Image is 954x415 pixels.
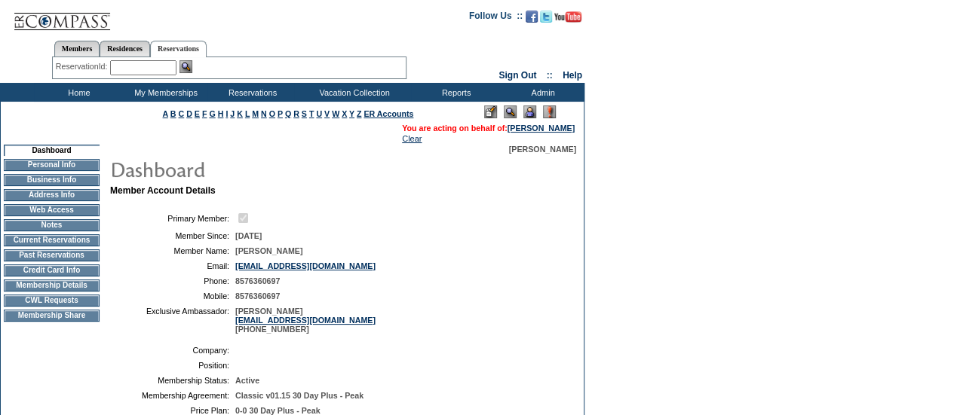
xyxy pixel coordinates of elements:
[540,11,552,23] img: Follow us on Twitter
[116,376,229,385] td: Membership Status:
[4,234,100,246] td: Current Reservations
[261,109,267,118] a: N
[163,109,168,118] a: A
[540,15,552,24] a: Follow us on Twitter
[179,60,192,73] img: Reservation Search
[116,261,229,270] td: Email:
[526,11,538,23] img: Become our fan on Facebook
[230,109,235,118] a: J
[526,15,538,24] a: Become our fan on Facebook
[4,174,100,186] td: Business Info
[4,264,100,276] td: Credit Card Info
[469,9,523,27] td: Follow Us ::
[116,307,229,334] td: Exclusive Ambassador:
[498,70,536,81] a: Sign Out
[364,109,413,118] a: ER Accounts
[252,109,259,118] a: M
[4,189,100,201] td: Address Info
[110,185,216,196] b: Member Account Details
[235,307,376,334] span: [PERSON_NAME] [PHONE_NUMBER]
[186,109,192,118] a: D
[509,145,576,154] span: [PERSON_NAME]
[4,145,100,156] td: Dashboard
[209,109,215,118] a: G
[4,249,100,261] td: Past Reservations
[235,276,280,285] span: 8576360697
[235,391,364,400] span: Classic v01.15 30 Day Plus - Peak
[116,291,229,301] td: Mobile:
[563,70,582,81] a: Help
[116,346,229,355] td: Company:
[121,83,207,102] td: My Memberships
[116,246,229,255] td: Member Name:
[116,276,229,285] td: Phone:
[4,279,100,291] td: Membership Details
[554,15,581,24] a: Subscribe to our YouTube Channel
[269,109,275,118] a: O
[34,83,121,102] td: Home
[543,105,556,118] img: Log Concern/Member Elevation
[100,41,150,56] a: Residences
[54,41,100,56] a: Members
[245,109,250,118] a: L
[116,361,229,370] td: Position:
[116,391,229,400] td: Membership Agreement:
[4,310,100,322] td: Membership Share
[235,291,280,301] span: 8576360697
[349,109,354,118] a: Y
[294,83,411,102] td: Vacation Collection
[4,204,100,216] td: Web Access
[235,246,302,255] span: [PERSON_NAME]
[357,109,362,118] a: Z
[170,109,176,118] a: B
[4,159,100,171] td: Personal Info
[235,231,262,240] span: [DATE]
[554,11,581,23] img: Subscribe to our YouTube Channel
[411,83,498,102] td: Reports
[235,376,259,385] span: Active
[285,109,291,118] a: Q
[235,316,376,325] a: [EMAIL_ADDRESS][DOMAIN_NAME]
[309,109,314,118] a: T
[402,134,422,143] a: Clear
[302,109,307,118] a: S
[508,124,575,133] a: [PERSON_NAME]
[484,105,497,118] img: Edit Mode
[202,109,207,118] a: F
[225,109,228,118] a: I
[235,261,376,270] a: [EMAIL_ADDRESS][DOMAIN_NAME]
[4,219,100,231] td: Notes
[116,211,229,225] td: Primary Member:
[207,83,294,102] td: Reservations
[547,70,553,81] span: ::
[237,109,243,118] a: K
[316,109,322,118] a: U
[342,109,347,118] a: X
[278,109,283,118] a: P
[324,109,330,118] a: V
[523,105,536,118] img: Impersonate
[109,154,411,184] img: pgTtlDashboard.gif
[293,109,299,118] a: R
[56,60,111,73] div: ReservationId:
[150,41,207,57] a: Reservations
[498,83,584,102] td: Admin
[235,406,321,415] span: 0-0 30 Day Plus - Peak
[178,109,184,118] a: C
[332,109,339,118] a: W
[218,109,224,118] a: H
[116,231,229,240] td: Member Since:
[116,406,229,415] td: Price Plan:
[504,105,517,118] img: View Mode
[402,124,575,133] span: You are acting on behalf of:
[4,294,100,307] td: CWL Requests
[195,109,200,118] a: E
